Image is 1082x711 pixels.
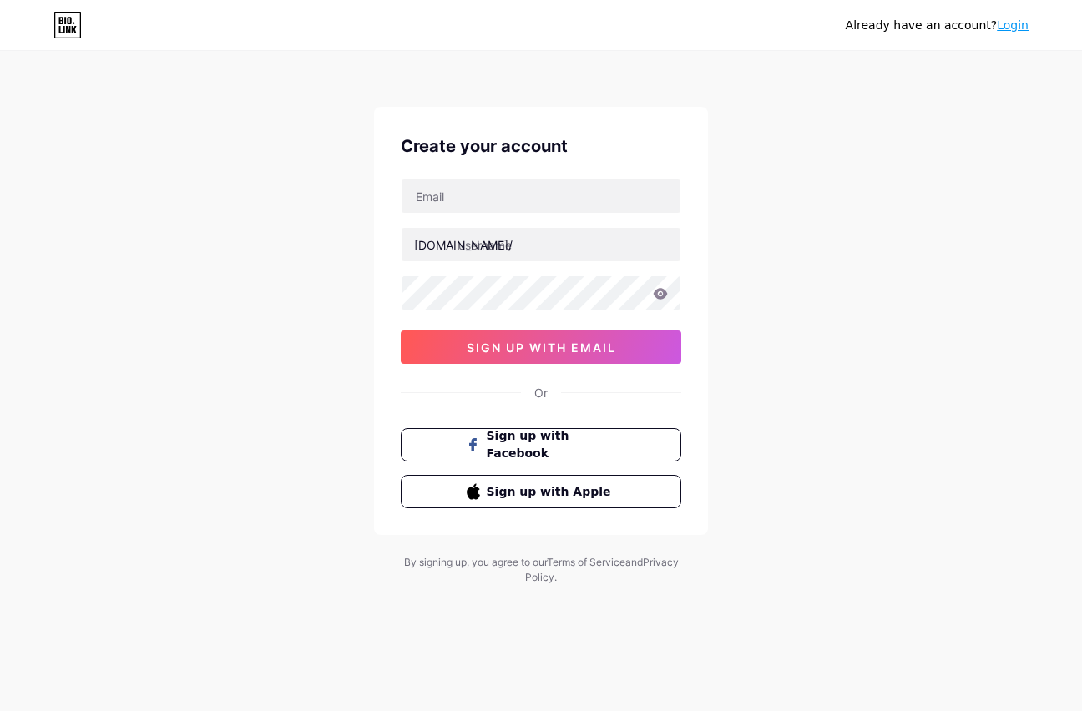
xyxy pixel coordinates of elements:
[402,179,680,213] input: Email
[846,17,1029,34] div: Already have an account?
[401,330,681,364] button: sign up with email
[467,340,616,355] span: sign up with email
[401,134,681,159] div: Create your account
[487,427,616,462] span: Sign up with Facebook
[487,483,616,501] span: Sign up with Apple
[401,428,681,461] button: Sign up with Facebook
[534,384,548,401] div: Or
[414,236,513,254] div: [DOMAIN_NAME]/
[547,556,625,568] a: Terms of Service
[402,228,680,261] input: username
[997,18,1029,32] a: Login
[399,555,683,585] div: By signing up, you agree to our and .
[401,475,681,508] button: Sign up with Apple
